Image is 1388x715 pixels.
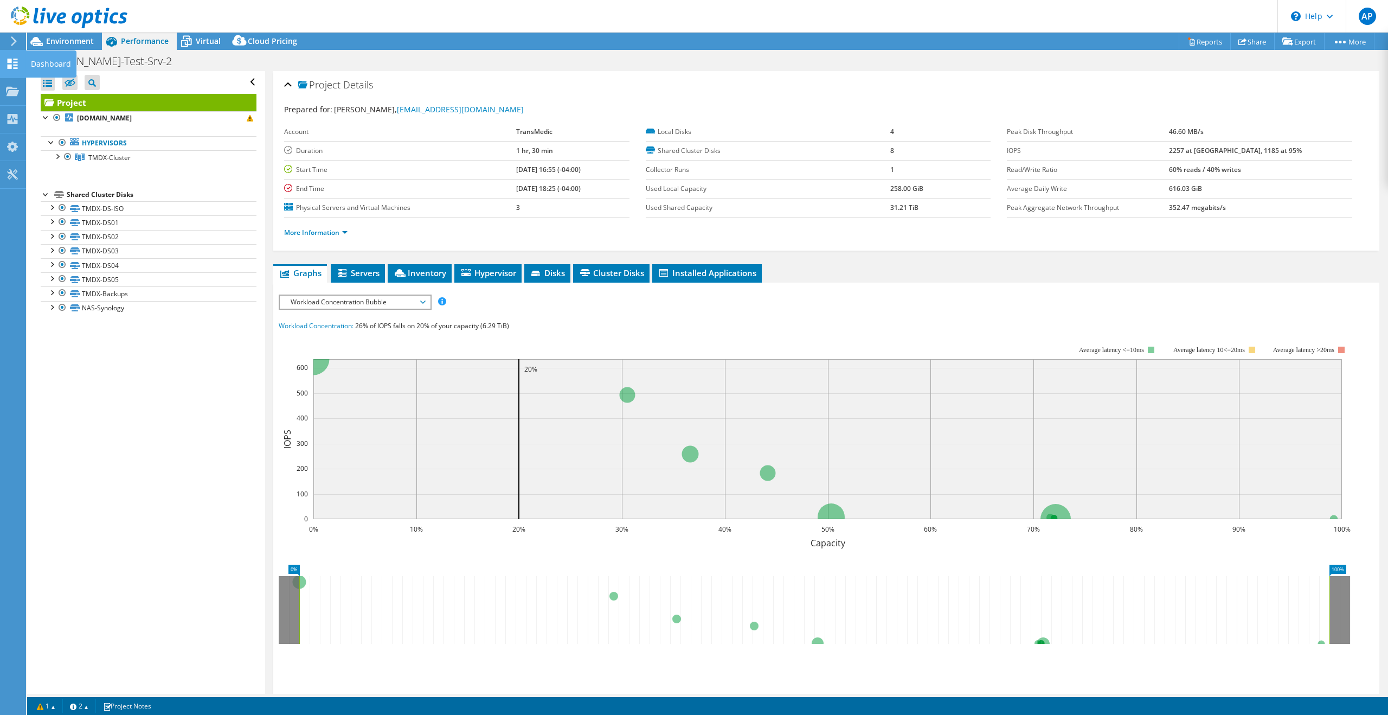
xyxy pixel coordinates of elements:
[41,201,256,215] a: TMDX-DS-ISO
[924,525,937,534] text: 60%
[41,286,256,301] a: TMDX-Backups
[297,439,308,448] text: 300
[62,699,96,713] a: 2
[248,36,297,46] span: Cloud Pricing
[890,127,894,136] b: 4
[579,267,644,278] span: Cluster Disks
[334,104,524,114] span: [PERSON_NAME],
[1230,33,1275,50] a: Share
[279,267,322,278] span: Graphs
[196,36,221,46] span: Virtual
[284,104,332,114] label: Prepared for:
[1007,145,1169,156] label: IOPS
[1169,203,1226,212] b: 352.47 megabits/s
[646,145,890,156] label: Shared Cluster Disks
[41,258,256,272] a: TMDX-DS04
[41,215,256,229] a: TMDX-DS01
[890,203,918,212] b: 31.21 TiB
[397,104,524,114] a: [EMAIL_ADDRESS][DOMAIN_NAME]
[646,164,890,175] label: Collector Runs
[41,272,256,286] a: TMDX-DS05
[658,267,756,278] span: Installed Applications
[297,363,308,372] text: 600
[530,267,565,278] span: Disks
[41,301,256,315] a: NAS-Synology
[1007,164,1169,175] label: Read/Write Ratio
[297,413,308,423] text: 400
[646,202,890,213] label: Used Shared Capacity
[890,165,894,174] b: 1
[1232,525,1245,534] text: 90%
[1173,346,1245,354] tspan: Average latency 10<=20ms
[88,153,131,162] span: TMDX-Cluster
[1273,346,1334,354] text: Average latency >20ms
[1007,126,1169,137] label: Peak Disk Throughput
[285,296,425,309] span: Workload Concentration Bubble
[25,50,76,78] div: Dashboard
[304,514,308,524] text: 0
[516,203,520,212] b: 3
[1274,33,1325,50] a: Export
[811,537,846,549] text: Capacity
[516,165,581,174] b: [DATE] 16:55 (-04:00)
[41,150,256,164] a: TMDX-Cluster
[284,145,516,156] label: Duration
[336,267,380,278] span: Servers
[284,126,516,137] label: Account
[281,430,293,449] text: IOPS
[41,244,256,258] a: TMDX-DS03
[1179,33,1231,50] a: Reports
[1359,8,1376,25] span: AP
[1007,202,1169,213] label: Peak Aggregate Network Throughput
[41,230,256,244] a: TMDX-DS02
[1334,525,1351,534] text: 100%
[284,228,348,237] a: More Information
[121,36,169,46] span: Performance
[410,525,423,534] text: 10%
[1169,184,1202,193] b: 616.03 GiB
[298,80,340,91] span: Project
[297,464,308,473] text: 200
[309,525,318,534] text: 0%
[512,525,525,534] text: 20%
[284,183,516,194] label: End Time
[46,36,94,46] span: Environment
[67,188,256,201] div: Shared Cluster Disks
[393,267,446,278] span: Inventory
[95,699,159,713] a: Project Notes
[516,184,581,193] b: [DATE] 18:25 (-04:00)
[1291,11,1301,21] svg: \n
[355,321,509,330] span: 26% of IOPS falls on 20% of your capacity (6.29 TiB)
[890,146,894,155] b: 8
[615,525,628,534] text: 30%
[646,126,890,137] label: Local Disks
[41,111,256,125] a: [DOMAIN_NAME]
[297,388,308,398] text: 500
[1079,346,1144,354] tspan: Average latency <=10ms
[1169,165,1241,174] b: 60% reads / 40% writes
[821,525,834,534] text: 50%
[41,136,256,150] a: Hypervisors
[1027,525,1040,534] text: 70%
[284,164,516,175] label: Start Time
[297,489,308,499] text: 100
[41,94,256,111] a: Project
[1130,525,1143,534] text: 80%
[1007,183,1169,194] label: Average Daily Write
[77,113,132,123] b: [DOMAIN_NAME]
[1169,127,1204,136] b: 46.60 MB/s
[279,321,354,330] span: Workload Concentration:
[1169,146,1302,155] b: 2257 at [GEOGRAPHIC_DATA], 1185 at 95%
[524,365,537,374] text: 20%
[29,699,63,713] a: 1
[284,202,516,213] label: Physical Servers and Virtual Machines
[718,525,731,534] text: 40%
[516,146,553,155] b: 1 hr, 30 min
[646,183,890,194] label: Used Local Capacity
[890,184,923,193] b: 258.00 GiB
[343,78,373,91] span: Details
[460,267,516,278] span: Hypervisor
[1324,33,1374,50] a: More
[516,127,552,136] b: TransMedic
[35,55,189,67] h1: [PERSON_NAME]-Test-Srv-2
